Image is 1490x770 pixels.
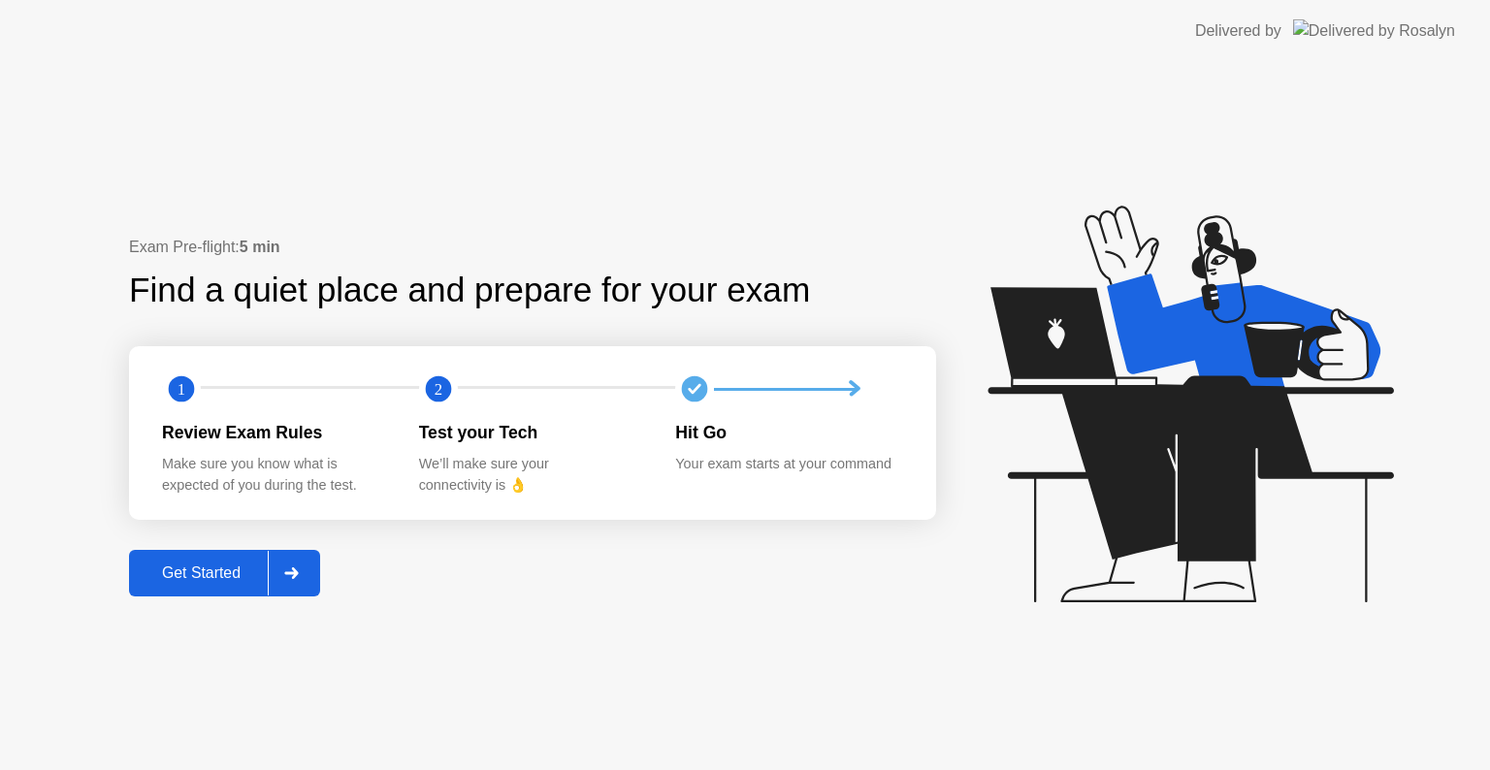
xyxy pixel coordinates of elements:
[435,380,442,399] text: 2
[135,564,268,582] div: Get Started
[162,420,388,445] div: Review Exam Rules
[129,550,320,596] button: Get Started
[419,420,645,445] div: Test your Tech
[178,380,185,399] text: 1
[675,454,901,475] div: Your exam starts at your command
[1293,19,1455,42] img: Delivered by Rosalyn
[162,454,388,496] div: Make sure you know what is expected of you during the test.
[240,239,280,255] b: 5 min
[419,454,645,496] div: We’ll make sure your connectivity is 👌
[129,265,813,316] div: Find a quiet place and prepare for your exam
[675,420,901,445] div: Hit Go
[129,236,936,259] div: Exam Pre-flight:
[1195,19,1281,43] div: Delivered by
